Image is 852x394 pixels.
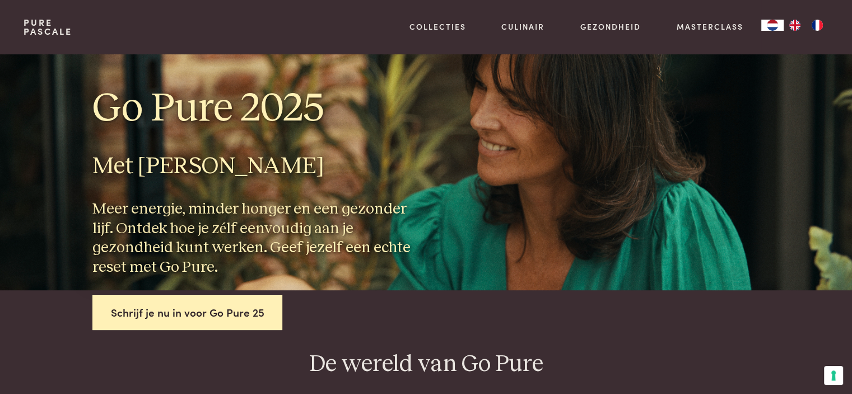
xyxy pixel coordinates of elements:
h3: Meer energie, minder honger en een gezonder lijf. Ontdek hoe je zélf eenvoudig aan je gezondheid ... [92,200,417,277]
a: FR [806,20,828,31]
h2: De wereld van Go Pure [24,350,828,379]
h1: Go Pure 2025 [92,84,417,134]
a: NL [761,20,784,31]
a: PurePascale [24,18,72,36]
div: Language [761,20,784,31]
a: Schrijf je nu in voor Go Pure 25 [92,295,283,330]
a: EN [784,20,806,31]
a: Culinair [501,21,544,33]
button: Uw voorkeuren voor toestemming voor trackingtechnologieën [824,366,843,385]
ul: Language list [784,20,828,31]
a: Collecties [409,21,466,33]
aside: Language selected: Nederlands [761,20,828,31]
a: Masterclass [677,21,743,33]
a: Gezondheid [580,21,641,33]
h2: Met [PERSON_NAME] [92,152,417,182]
